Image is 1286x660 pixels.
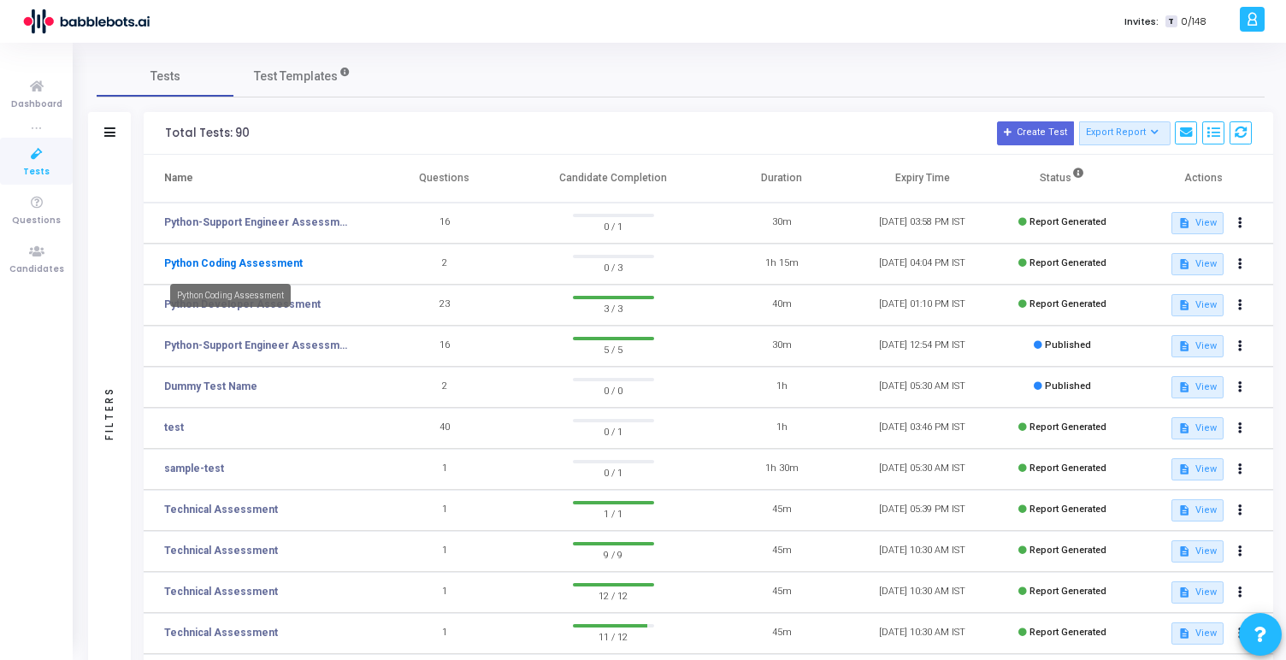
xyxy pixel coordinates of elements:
[852,244,992,285] td: [DATE] 04:04 PM IST
[1178,299,1190,311] mat-icon: description
[254,68,338,85] span: Test Templates
[1171,417,1224,439] button: View
[711,244,852,285] td: 1h 15m
[375,203,515,244] td: 16
[711,408,852,449] td: 1h
[1181,15,1206,29] span: 0/148
[852,613,992,654] td: [DATE] 10:30 AM IST
[852,155,992,203] th: Expiry Time
[375,531,515,572] td: 1
[164,461,224,476] a: sample-test
[1029,504,1106,515] span: Report Generated
[165,127,250,140] div: Total Tests: 90
[1178,381,1190,393] mat-icon: description
[573,586,654,604] span: 12 / 12
[1171,253,1224,275] button: View
[1029,545,1106,556] span: Report Generated
[170,284,291,307] div: Python Coding Assessment
[852,490,992,531] td: [DATE] 05:39 PM IST
[1178,217,1190,229] mat-icon: description
[852,531,992,572] td: [DATE] 10:30 AM IST
[1165,15,1177,28] span: T
[573,628,654,645] span: 11 / 12
[164,215,348,230] a: Python-Support Engineer Assessment
[1171,622,1224,645] button: View
[1171,499,1224,522] button: View
[573,217,654,234] span: 0 / 1
[711,155,852,203] th: Duration
[711,367,852,408] td: 1h
[375,408,515,449] td: 40
[1178,422,1190,434] mat-icon: description
[1029,298,1106,309] span: Report Generated
[1171,458,1224,480] button: View
[1178,545,1190,557] mat-icon: description
[375,449,515,490] td: 1
[573,299,654,316] span: 3 / 3
[164,543,278,558] a: Technical Assessment
[23,165,50,180] span: Tests
[9,262,64,277] span: Candidates
[1171,540,1224,563] button: View
[711,326,852,367] td: 30m
[852,449,992,490] td: [DATE] 05:30 AM IST
[164,379,257,394] a: Dummy Test Name
[1029,627,1106,638] span: Report Generated
[711,531,852,572] td: 45m
[1079,121,1171,145] button: Export Report
[711,285,852,326] td: 40m
[1171,581,1224,604] button: View
[1124,15,1159,29] label: Invites:
[1045,339,1091,351] span: Published
[1171,376,1224,398] button: View
[573,340,654,357] span: 5 / 5
[1029,586,1106,597] span: Report Generated
[852,326,992,367] td: [DATE] 12:54 PM IST
[1178,628,1190,639] mat-icon: description
[515,155,711,203] th: Candidate Completion
[993,155,1133,203] th: Status
[852,572,992,613] td: [DATE] 10:30 AM IST
[573,381,654,398] span: 0 / 0
[711,203,852,244] td: 30m
[375,367,515,408] td: 2
[1171,335,1224,357] button: View
[997,121,1074,145] button: Create Test
[164,256,303,271] a: Python Coding Assessment
[711,490,852,531] td: 45m
[375,326,515,367] td: 16
[711,613,852,654] td: 45m
[1029,463,1106,474] span: Report Generated
[1045,380,1091,392] span: Published
[150,68,180,85] span: Tests
[1171,294,1224,316] button: View
[11,97,62,112] span: Dashboard
[164,625,278,640] a: Technical Assessment
[1133,155,1273,203] th: Actions
[1029,421,1106,433] span: Report Generated
[711,572,852,613] td: 45m
[164,338,348,353] a: Python-Support Engineer Assessment
[1029,257,1106,268] span: Report Generated
[852,203,992,244] td: [DATE] 03:58 PM IST
[573,463,654,480] span: 0 / 1
[573,258,654,275] span: 0 / 3
[164,420,184,435] a: test
[1178,463,1190,475] mat-icon: description
[375,490,515,531] td: 1
[375,572,515,613] td: 1
[375,244,515,285] td: 2
[12,214,61,228] span: Questions
[1178,258,1190,270] mat-icon: description
[1029,216,1106,227] span: Report Generated
[852,408,992,449] td: [DATE] 03:46 PM IST
[1178,586,1190,598] mat-icon: description
[144,155,375,203] th: Name
[1171,212,1224,234] button: View
[102,319,117,507] div: Filters
[375,613,515,654] td: 1
[711,449,852,490] td: 1h 30m
[573,504,654,522] span: 1 / 1
[1178,504,1190,516] mat-icon: description
[164,502,278,517] a: Technical Assessment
